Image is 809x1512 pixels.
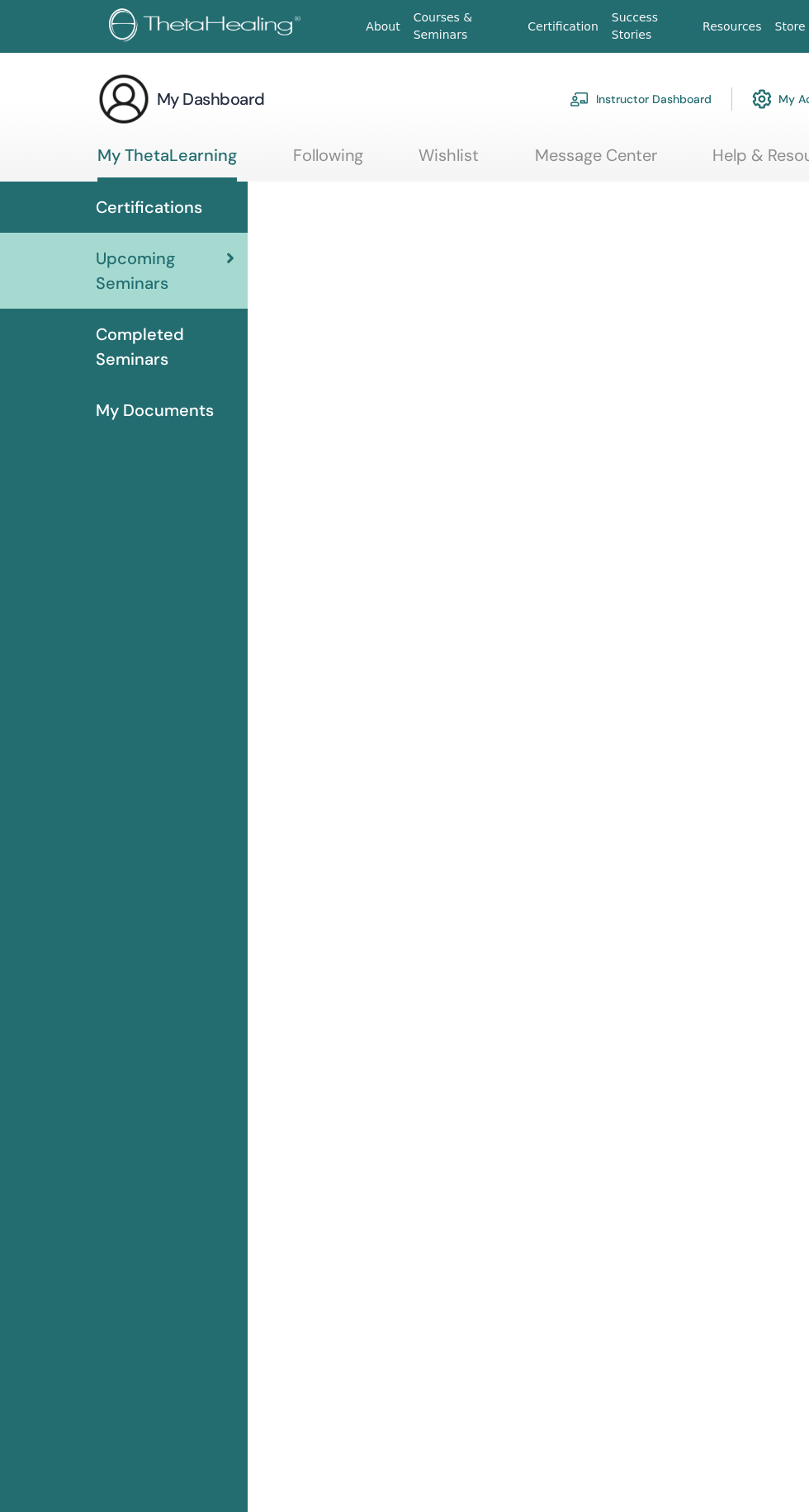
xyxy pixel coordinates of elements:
[419,145,479,177] a: Wishlist
[97,145,237,182] a: My ThetaLearning
[521,12,604,42] a: Certification
[96,195,202,220] span: Certifications
[109,8,306,45] img: logo.png
[535,145,657,177] a: Message Center
[96,246,226,295] span: Upcoming Seminars
[407,2,522,50] a: Courses & Seminars
[157,87,265,111] h3: My Dashboard
[752,85,772,113] img: cog.svg
[96,322,234,371] span: Completed Seminars
[293,145,363,177] a: Following
[359,12,406,42] a: About
[570,81,712,117] a: Instructor Dashboard
[96,398,214,423] span: My Documents
[605,2,696,50] a: Success Stories
[97,73,150,125] img: generic-user-icon.jpg
[696,12,769,42] a: Resources
[570,92,589,106] img: chalkboard-teacher.svg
